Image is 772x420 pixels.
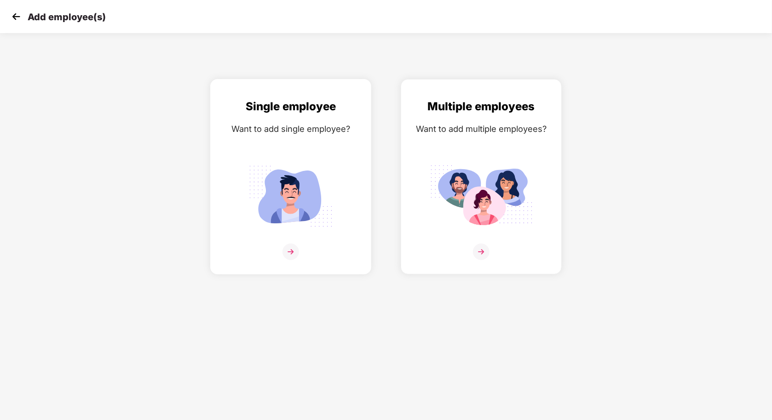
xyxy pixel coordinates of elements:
[410,122,552,136] div: Want to add multiple employees?
[282,244,299,260] img: svg+xml;base64,PHN2ZyB4bWxucz0iaHR0cDovL3d3dy53My5vcmcvMjAwMC9zdmciIHdpZHRoPSIzNiIgaGVpZ2h0PSIzNi...
[410,98,552,115] div: Multiple employees
[28,11,106,23] p: Add employee(s)
[430,160,533,232] img: svg+xml;base64,PHN2ZyB4bWxucz0iaHR0cDovL3d3dy53My5vcmcvMjAwMC9zdmciIGlkPSJNdWx0aXBsZV9lbXBsb3llZS...
[220,122,362,136] div: Want to add single employee?
[220,98,362,115] div: Single employee
[9,10,23,23] img: svg+xml;base64,PHN2ZyB4bWxucz0iaHR0cDovL3d3dy53My5vcmcvMjAwMC9zdmciIHdpZHRoPSIzMCIgaGVpZ2h0PSIzMC...
[239,160,342,232] img: svg+xml;base64,PHN2ZyB4bWxucz0iaHR0cDovL3d3dy53My5vcmcvMjAwMC9zdmciIGlkPSJTaW5nbGVfZW1wbG95ZWUiIH...
[473,244,490,260] img: svg+xml;base64,PHN2ZyB4bWxucz0iaHR0cDovL3d3dy53My5vcmcvMjAwMC9zdmciIHdpZHRoPSIzNiIgaGVpZ2h0PSIzNi...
